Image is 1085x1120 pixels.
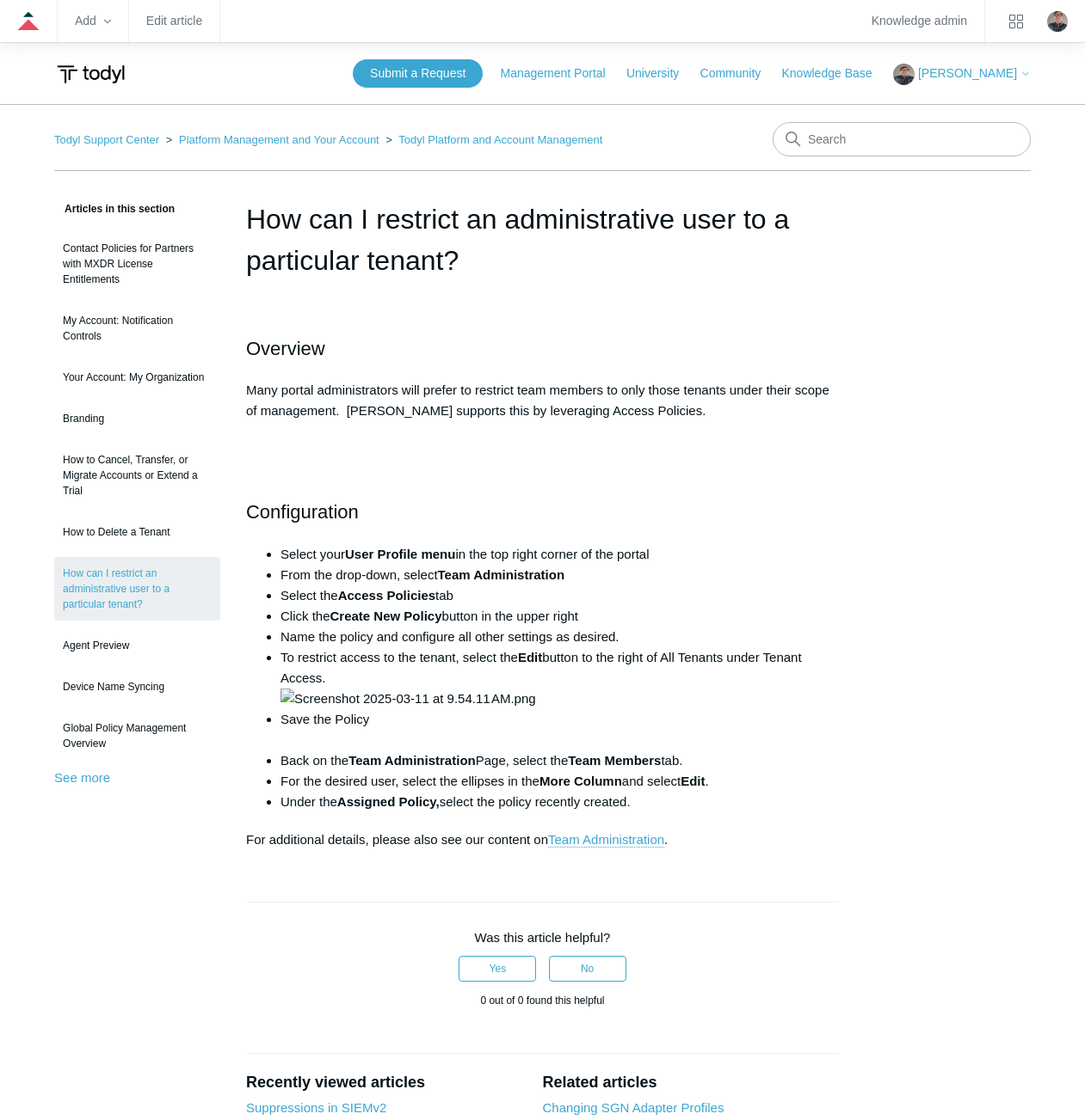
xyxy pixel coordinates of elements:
strong: Edit [681,774,705,788]
strong: Team Administration [438,567,565,582]
a: Your Account: My Organization [54,361,220,394]
a: How can I restrict an administrative user to a particular tenant? [54,557,220,621]
img: Screenshot 2025-03-11 at 9.54.11 AM.png [280,689,536,709]
a: See more [54,770,110,785]
li: Select your in the top right corner of the portal [280,544,839,565]
li: From the drop-down, select [280,565,839,585]
a: Agent Preview [54,629,220,662]
li: Select the tab [280,585,839,606]
span: [PERSON_NAME] [918,66,1017,80]
img: user avatar [1047,11,1068,32]
a: University [626,64,696,83]
h2: Recently viewed articles [246,1071,526,1094]
a: Management Portal [501,64,623,83]
a: Device Name Syncing [54,670,220,703]
a: Team Administration [548,832,664,848]
h2: Overview [246,334,839,364]
li: Click the button in the upper right [280,606,839,627]
img: Todyl Support Center Help Center home page [54,58,127,90]
strong: Team Members [568,753,661,768]
span: Articles in this section [54,203,175,215]
li: Under the select the policy recently created. [280,792,839,812]
h2: Configuration [246,497,839,527]
strong: More Column [539,774,622,788]
strong: Team Administration [348,753,476,768]
li: Save the Policy [280,709,839,750]
strong: Edit [518,650,542,664]
button: This article was not helpful [549,956,626,982]
p: Many portal administrators will prefer to restrict team members to only those tenants under their... [246,380,839,421]
li: To restrict access to the tenant, select the button to the right of All Tenants under Tenant Access. [280,647,839,709]
p: For additional details, please also see our content on . [246,829,839,850]
strong: Access Policies [338,588,435,603]
a: Suppressions in SIEMv2 [246,1100,386,1115]
li: Name the policy and configure all other settings as desired. [280,627,839,647]
a: Contact Policies for Partners with MXDR License Entitlements [54,232,220,296]
h1: How can I restrict an administrative user to a particular tenant? [246,199,839,281]
li: Todyl Platform and Account Management [382,133,602,146]
a: Changing SGN Adapter Profiles [542,1100,724,1115]
a: Todyl Platform and Account Management [398,133,602,146]
li: For the desired user, select the ellipses in the and select . [280,771,839,792]
button: This article was helpful [459,956,536,982]
zd-hc-trigger: Add [75,16,111,26]
a: Edit article [146,16,202,26]
a: Submit a Request [353,59,483,88]
a: Knowledge admin [872,16,967,26]
h2: Related articles [542,1071,839,1094]
li: Back on the Page, select the tab. [280,750,839,771]
a: Knowledge Base [781,64,889,83]
a: My Account: Notification Controls [54,304,220,352]
li: Platform Management and Your Account [163,133,383,146]
span: Was this article helpful? [475,930,611,945]
a: Community [700,64,779,83]
span: 0 out of 0 found this helpful [480,995,604,1007]
button: [PERSON_NAME] [893,64,1031,85]
strong: User Profile menu [345,547,455,561]
a: Todyl Support Center [54,133,159,146]
strong: Assigned Policy, [337,794,440,809]
input: Search [773,122,1031,156]
li: Todyl Support Center [54,133,163,146]
a: How to Delete a Tenant [54,516,220,548]
a: How to Cancel, Transfer, or Migrate Accounts or Extend a Trial [54,444,220,507]
a: Branding [54,402,220,435]
a: Platform Management and Your Account [179,133,379,146]
zd-hc-trigger: Click your profile icon to open the profile menu [1047,11,1068,32]
a: Global Policy Management Overview [54,712,220,760]
strong: Create New Policy [330,609,442,623]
